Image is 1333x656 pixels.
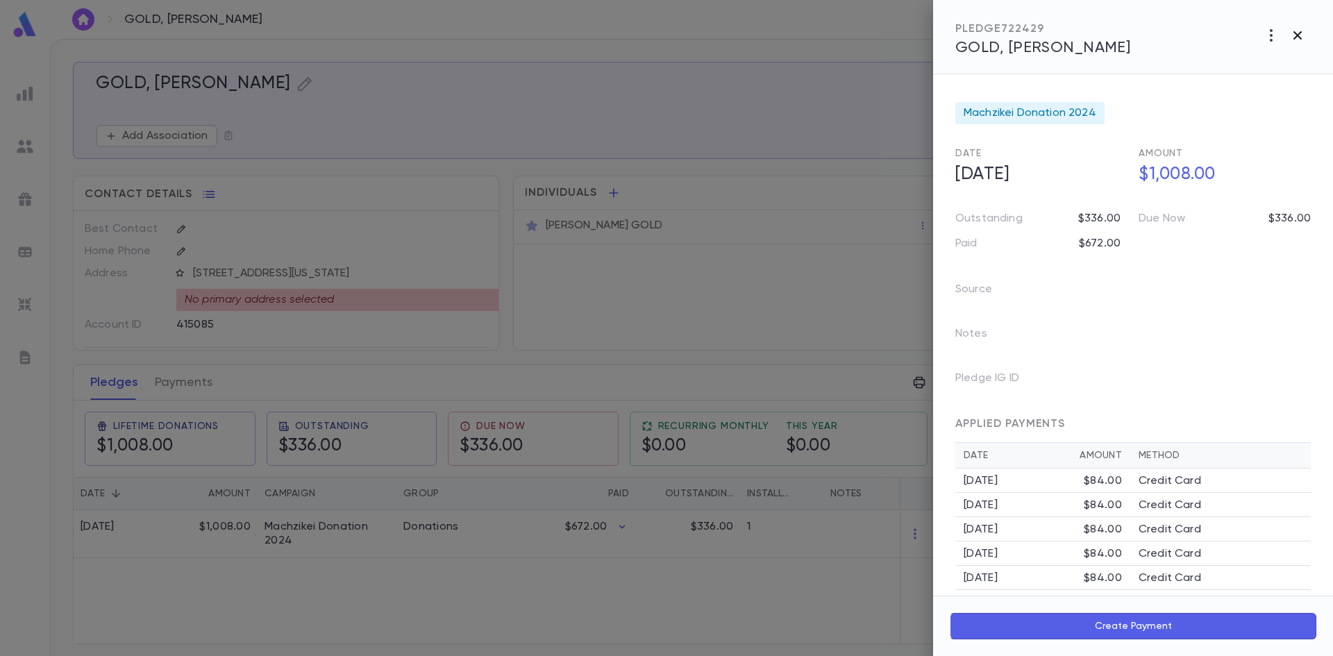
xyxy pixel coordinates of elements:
[955,367,1041,395] p: Pledge IG ID
[1084,523,1122,537] div: $84.00
[1130,443,1311,469] th: Method
[964,523,1084,537] div: [DATE]
[1139,474,1201,488] p: Credit Card
[1084,547,1122,561] div: $84.00
[955,149,981,158] span: Date
[1084,571,1122,585] div: $84.00
[955,278,1014,306] p: Source
[955,237,978,251] p: Paid
[955,40,1130,56] span: GOLD, [PERSON_NAME]
[950,613,1316,639] button: Create Payment
[1139,212,1185,226] p: Due Now
[955,102,1105,124] div: Machzikei Donation 2024
[1139,571,1201,585] p: Credit Card
[964,498,1084,512] div: [DATE]
[955,212,1023,226] p: Outstanding
[1268,212,1311,226] p: $336.00
[955,323,1009,351] p: Notes
[947,160,1127,190] h5: [DATE]
[955,22,1130,36] div: PLEDGE 722429
[955,419,1065,430] span: APPLIED PAYMENTS
[964,547,1084,561] div: [DATE]
[1079,237,1121,251] p: $672.00
[1080,450,1122,461] div: Amount
[1139,149,1183,158] span: Amount
[1139,547,1201,561] p: Credit Card
[964,474,1084,488] div: [DATE]
[1084,498,1122,512] div: $84.00
[1130,160,1311,190] h5: $1,008.00
[1139,523,1201,537] p: Credit Card
[964,450,1080,461] div: Date
[964,571,1084,585] div: [DATE]
[964,106,1096,120] span: Machzikei Donation 2024
[1078,212,1121,226] p: $336.00
[1084,474,1122,488] div: $84.00
[1139,498,1201,512] p: Credit Card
